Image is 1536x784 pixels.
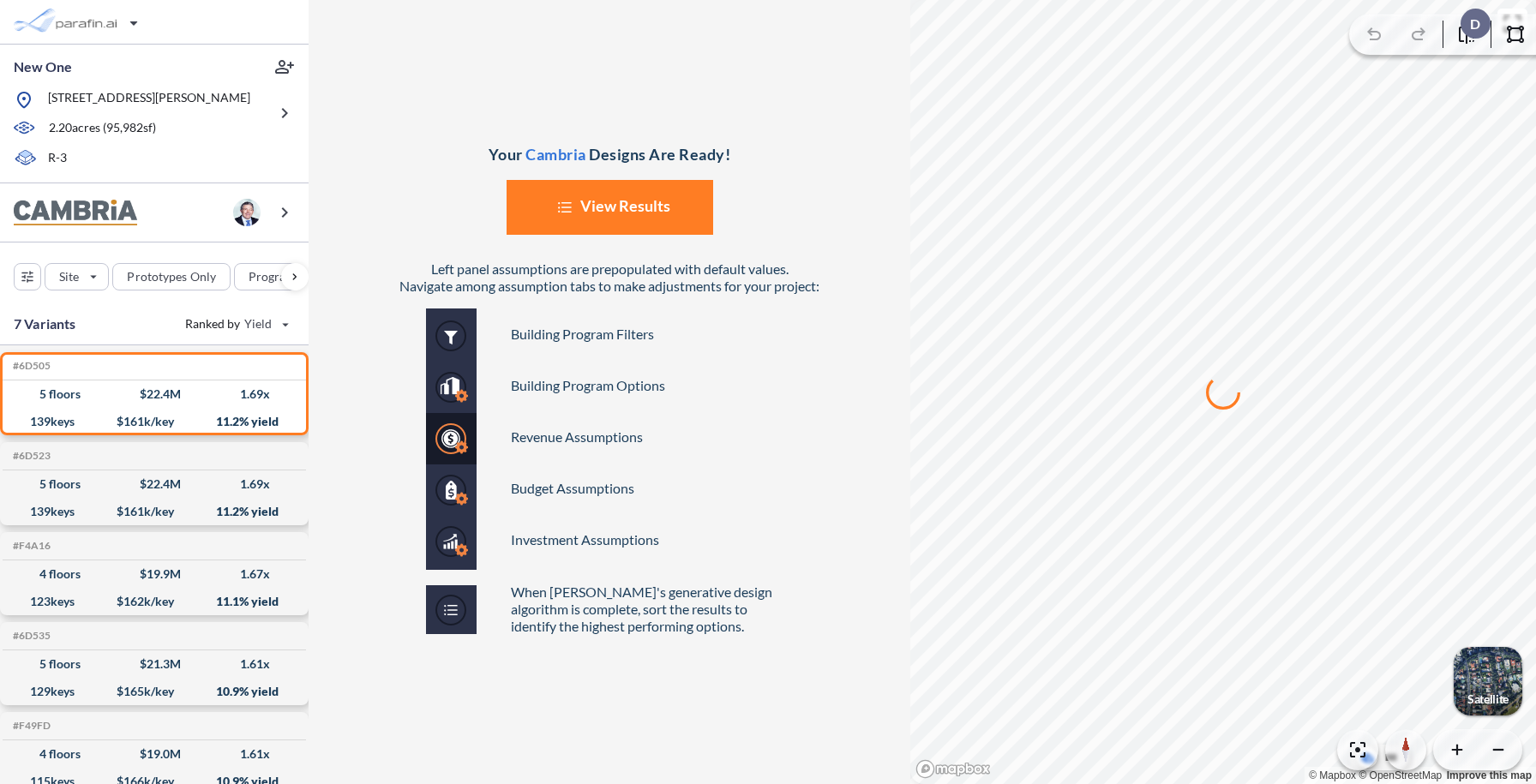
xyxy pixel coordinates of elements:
button: Site Plan [1381,747,1401,768]
img: button for Help [426,585,477,634]
h5: Click to copy the code [9,720,51,732]
p: [STREET_ADDRESS][PERSON_NAME] [48,89,250,111]
a: Improve this map [1447,769,1532,781]
span: Yield [244,315,273,332]
p: Left panel assumptions are prepopulated with default values. Navigate among assumption tabs to ma... [395,260,824,295]
p: When [PERSON_NAME]'s generative design algorithm is complete, sort the results to identify the hi... [477,584,794,635]
p: 2.20 acres ( 95,982 sf) [49,119,156,138]
p: R-3 [48,149,67,169]
li: Budget Assumptions [511,463,794,514]
a: Mapbox homepage [915,759,991,779]
h5: Click to copy the code [9,450,51,462]
img: button Panel for Help [426,308,477,570]
h5: Click to copy the code [9,360,51,372]
li: Revenue Assumptions [511,411,794,463]
a: OpenStreetMap [1359,769,1442,781]
a: Mapbox [1309,769,1356,781]
button: Prototypes Only [112,263,231,290]
p: D [1470,16,1480,32]
button: Ranked by Yield [171,310,300,338]
span: Cambria [525,145,586,164]
p: Your Designs Are Ready! [309,146,910,163]
p: Satellite [1467,692,1509,706]
h5: Click to copy the code [9,540,51,552]
button: Program [234,263,327,290]
button: Site [45,263,109,290]
img: Switcher Image [1454,647,1522,715]
img: user logo [233,199,261,226]
p: Site [59,268,79,285]
p: New One [14,57,72,76]
p: Prototypes Only [127,268,216,285]
li: Building Program Filters [511,308,794,360]
button: Switcher ImageSatellite [1454,647,1522,715]
h5: Click to copy the code [9,630,51,642]
img: BrandImage [14,200,137,226]
p: 7 Variants [14,314,76,334]
li: Building Program Options [511,360,794,411]
li: Investment Assumptions [511,514,794,566]
button: View Results [507,180,713,235]
p: Program [249,268,297,285]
